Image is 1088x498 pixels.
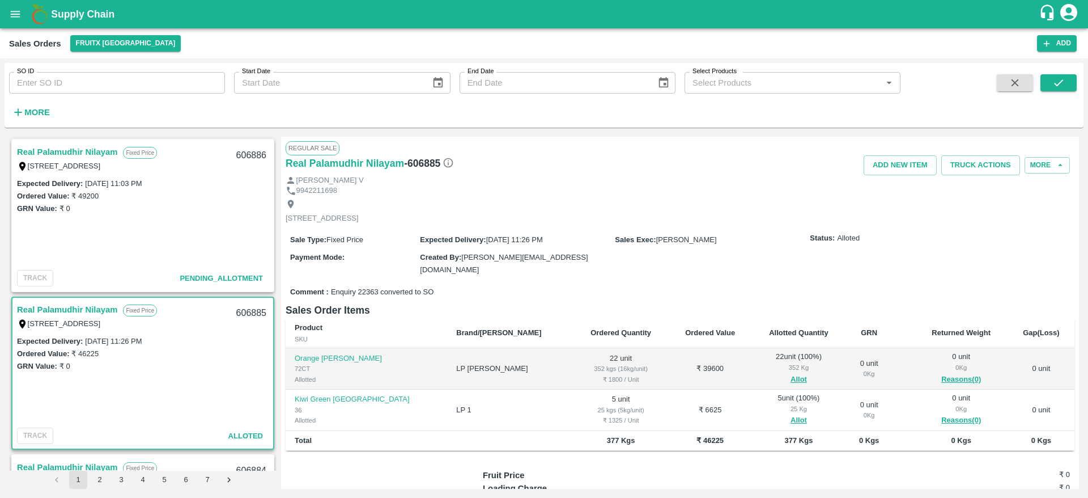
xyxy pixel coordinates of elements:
td: ₹ 39600 [669,348,751,390]
h6: ₹ 0 [972,469,1070,480]
label: Ordered Value: [17,349,69,358]
button: page 1 [69,471,87,489]
span: Alloted [228,432,263,440]
b: Allotted Quantity [769,328,828,337]
div: 606885 [229,300,273,327]
h6: Sales Order Items [286,302,1074,318]
button: Go to page 7 [198,471,216,489]
div: 0 Kg [924,362,999,373]
button: Choose date [427,72,449,94]
button: Open [882,75,896,90]
label: Expected Delivery : [420,235,486,244]
b: 0 Kgs [859,436,879,445]
div: 22 unit ( 100 %) [760,352,836,386]
span: [DATE] 11:26 PM [486,235,543,244]
a: Real Palamudhir Nilayam [17,460,117,475]
p: Kiwi Green [GEOGRAPHIC_DATA] [295,394,438,405]
b: Returned Weight [932,328,991,337]
label: Created By : [420,253,461,261]
label: Status: [810,233,835,244]
p: [PERSON_NAME] V [296,175,364,186]
div: 606884 [229,458,273,484]
span: Fixed Price [326,235,363,244]
div: 25 Kg [760,404,836,414]
div: SKU [295,334,438,344]
button: Add NEW ITEM [864,155,937,175]
p: Fruit Price [483,469,630,482]
button: Go to page 6 [177,471,195,489]
td: 0 unit [1008,390,1074,431]
button: Reasons(0) [924,414,999,427]
b: 377 Kgs [607,436,635,445]
button: Go to next page [220,471,238,489]
div: Allotted [295,374,438,385]
input: End Date [460,72,648,94]
div: 0 unit [924,352,999,386]
span: Pending_Allotment [180,274,263,282]
span: Enquiry 22363 converted to SO [331,287,433,298]
label: GRN Value: [17,204,57,213]
div: 72CT [295,364,438,374]
button: Truck Actions [941,155,1020,175]
label: Sales Exec : [615,235,656,244]
button: Choose date [653,72,674,94]
p: Fixed Price [123,147,157,159]
div: account of current user [1059,2,1079,26]
div: 0 Kg [924,404,999,414]
label: Start Date [242,67,270,76]
div: 352 kgs (16kg/unit) [582,364,660,374]
p: [STREET_ADDRESS] [286,213,359,224]
td: ₹ 6625 [669,390,751,431]
button: Go to page 3 [112,471,130,489]
img: logo [28,3,51,26]
label: [STREET_ADDRESS] [28,319,101,328]
label: ₹ 49200 [71,192,99,200]
b: GRN [861,328,877,337]
td: 5 unit [573,390,669,431]
label: ₹ 0 [59,362,70,370]
a: Real Palamudhir Nilayam [17,145,117,159]
b: Supply Chain [51,9,114,20]
div: ₹ 1325 / Unit [582,415,660,425]
label: Payment Mode : [290,253,345,261]
label: [DATE] 11:26 PM [85,337,142,345]
label: Sale Type : [290,235,326,244]
button: Select DC [70,35,181,52]
div: 352 Kg [760,362,836,373]
div: customer-support [1039,4,1059,24]
label: ₹ 0 [59,204,70,213]
td: 22 unit [573,348,669,390]
label: Expected Delivery : [17,179,83,188]
label: ₹ 46225 [71,349,99,358]
div: 0 unit [855,400,883,421]
input: Select Products [688,75,878,90]
label: [DATE] 11:03 PM [85,179,142,188]
b: ₹ 46225 [696,436,724,445]
td: 0 unit [1008,348,1074,390]
label: Select Products [692,67,737,76]
nav: pagination navigation [46,471,240,489]
span: [PERSON_NAME] [656,235,717,244]
input: Enter SO ID [9,72,225,94]
p: Loading Charge [483,482,630,495]
button: Go to page 4 [134,471,152,489]
div: 606886 [229,142,273,169]
a: Real Palamudhir Nilayam [286,155,404,171]
label: End Date [467,67,494,76]
label: [STREET_ADDRESS] [28,162,101,170]
span: Alloted [837,233,860,244]
button: Allot [790,414,807,427]
p: Fixed Price [123,305,157,316]
td: LP 1 [447,390,573,431]
p: Orange [PERSON_NAME] [295,353,438,364]
p: 9942211698 [296,185,337,196]
label: GRN Value: [17,362,57,370]
a: Real Palamudhir Nilayam [17,302,117,317]
div: ₹ 1800 / Unit [582,374,660,385]
div: 0 unit [855,358,883,379]
input: Start Date [234,72,423,94]
b: Ordered Quantity [590,328,651,337]
b: Total [295,436,312,445]
b: Product [295,323,322,332]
